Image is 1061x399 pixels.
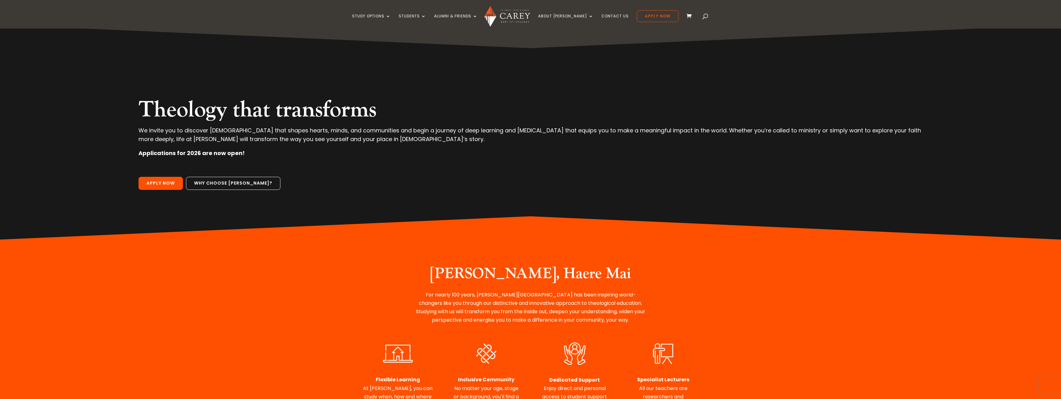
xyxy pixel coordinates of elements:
h2: Theology that transforms [138,96,923,126]
a: Alumni & Friends [434,14,478,29]
a: Apply Now [637,10,678,22]
img: Dedicated Support WHITE [555,341,595,366]
h2: [PERSON_NAME], Haere Mai [414,265,647,286]
strong: Applications for 2026 are now open! [138,149,245,157]
p: We invite you to discover [DEMOGRAPHIC_DATA] that shapes hearts, minds, and communities and begin... [138,126,923,149]
strong: Dedicated Support [549,376,600,383]
a: Students [399,14,426,29]
p: For nearly 100 years, [PERSON_NAME][GEOGRAPHIC_DATA] has been inspiring world-changers like you t... [414,291,647,324]
a: Why choose [PERSON_NAME]? [186,177,280,190]
strong: Flexible Learning [376,376,420,383]
img: Diverse & Inclusive WHITE [465,341,507,366]
img: Carey Baptist College [484,6,530,27]
img: Flexible Learning WHITE [377,341,419,366]
a: About [PERSON_NAME] [538,14,593,29]
a: Study Options [352,14,391,29]
a: Apply Now [138,177,183,190]
strong: Inclusive Community [458,376,515,383]
a: Contact Us [601,14,629,29]
strong: Specialist Lecturers [637,376,689,383]
img: Expert Lecturers WHITE [642,341,684,366]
